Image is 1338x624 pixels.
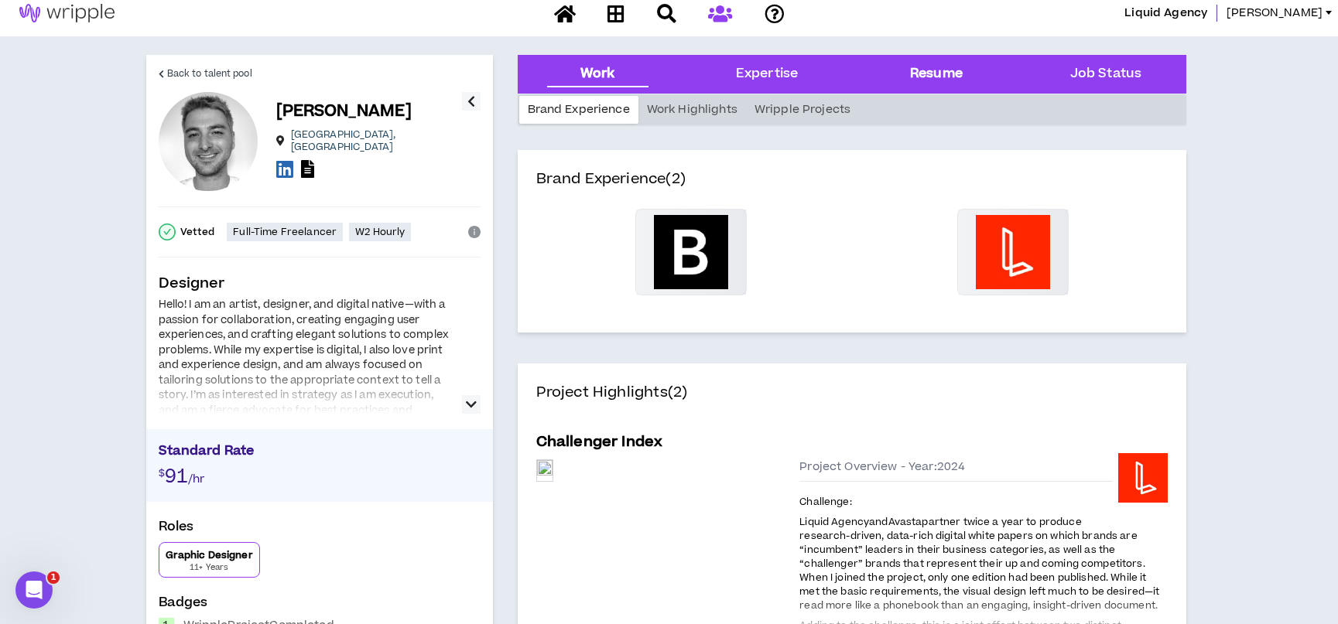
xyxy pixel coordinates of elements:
div: Wripple Projects [746,96,859,124]
img: Liquid Agency [1118,453,1168,503]
span: $ [159,466,165,480]
p: W2 Hourly [355,226,405,238]
p: Standard Rate [159,442,481,465]
span: check-circle [159,223,176,240]
a: Avasta [888,515,922,529]
a: Liquid Agency [799,515,869,529]
span: 91 [165,463,188,490]
h5: Challenger Index [536,431,663,453]
span: [PERSON_NAME] [1227,5,1323,22]
span: Challenge: [799,495,851,509]
div: Job Status [1070,64,1141,84]
span: Project Overview - Year: 2024 [799,459,965,475]
span: /hr [188,471,204,487]
p: Designer [159,273,481,295]
p: Badges [159,593,481,618]
div: Expertise [736,64,798,84]
span: Back to talent pool [167,66,252,81]
span: 1 [47,571,60,584]
span: Liquid Agency [1124,5,1207,22]
h4: Brand Experience (2) [536,169,1168,209]
img: Bloomberg [654,215,728,289]
span: info-circle [468,226,481,238]
img: Liquid Agency [976,215,1050,289]
p: 11+ Years [190,561,228,574]
div: Hello! I am an artist, designer, and digital native—with a passion for collaboration, creating en... [159,298,453,479]
span: partner twice a year to produce research-driven, data-rich digital white papers on which brands a... [799,515,1159,612]
p: Vetted [180,226,215,238]
span: and [869,515,888,529]
div: Brand Experience [519,96,638,124]
p: [PERSON_NAME] [276,101,412,122]
div: Work [580,64,615,84]
div: Nathaniel J. [159,92,258,191]
iframe: Intercom live chat [15,571,53,609]
a: Back to talent pool [159,55,252,92]
p: Roles [159,517,481,542]
p: [GEOGRAPHIC_DATA] , [GEOGRAPHIC_DATA] [291,128,462,153]
div: Work Highlights [638,96,746,124]
p: Full-Time Freelancer [233,226,337,238]
h4: Project Highlights (2) [536,382,1168,422]
div: Resume [910,64,963,84]
p: Graphic Designer [166,549,253,561]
